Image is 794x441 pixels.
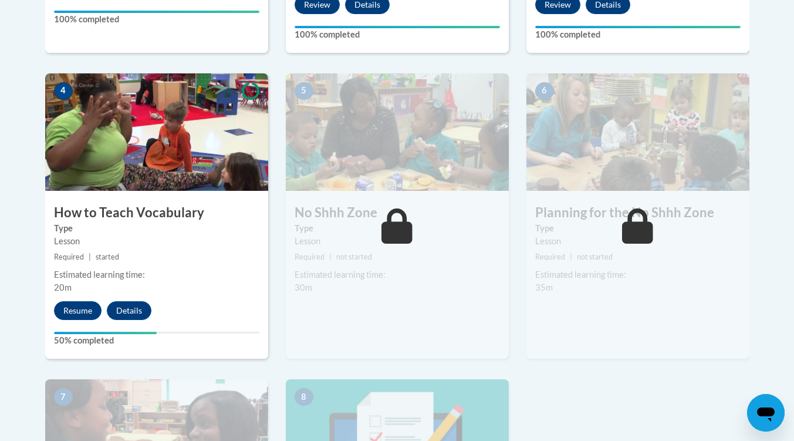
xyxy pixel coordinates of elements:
[45,73,268,191] img: Course Image
[54,11,259,13] div: Your progress
[295,82,313,100] span: 5
[89,253,91,261] span: |
[286,204,509,222] h3: No Shhh Zone
[329,253,332,261] span: |
[54,235,259,248] div: Lesson
[54,82,73,100] span: 4
[45,204,268,222] h3: How to Teach Vocabulary
[286,73,509,191] img: Course Image
[526,204,749,222] h3: Planning for the No Shhh Zone
[535,26,741,28] div: Your progress
[535,82,554,100] span: 6
[535,235,741,248] div: Lesson
[54,13,259,26] label: 100% completed
[295,388,313,406] span: 8
[535,253,565,261] span: Required
[535,282,553,292] span: 35m
[295,222,500,235] label: Type
[295,26,500,28] div: Your progress
[295,235,500,248] div: Lesson
[570,253,572,261] span: |
[54,332,157,334] div: Your progress
[54,253,84,261] span: Required
[54,222,259,235] label: Type
[54,388,73,406] span: 7
[295,282,312,292] span: 30m
[54,334,259,347] label: 50% completed
[747,394,785,432] iframe: Button to launch messaging window
[54,301,102,320] button: Resume
[295,253,325,261] span: Required
[535,28,741,41] label: 100% completed
[295,28,500,41] label: 100% completed
[54,268,259,281] div: Estimated learning time:
[107,301,151,320] button: Details
[526,73,749,191] img: Course Image
[577,253,613,261] span: not started
[54,282,72,292] span: 20m
[295,268,500,281] div: Estimated learning time:
[336,253,372,261] span: not started
[535,268,741,281] div: Estimated learning time:
[535,222,741,235] label: Type
[96,253,119,261] span: started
